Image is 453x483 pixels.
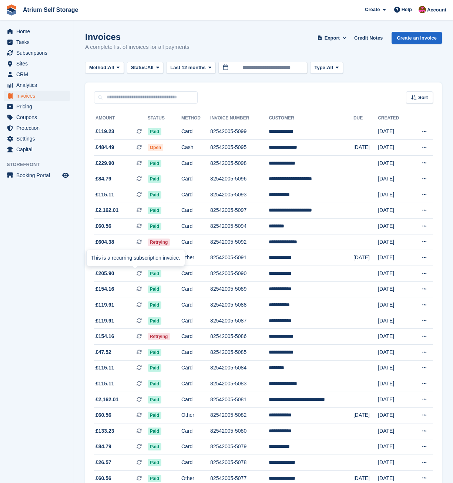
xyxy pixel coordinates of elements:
td: 82542005-5081 [210,392,269,408]
span: Subscriptions [16,48,61,58]
td: [DATE] [378,250,410,266]
span: Retrying [148,239,170,246]
th: Due [353,112,378,124]
td: [DATE] [378,408,410,423]
span: £119.91 [95,301,114,309]
span: £60.56 [95,222,111,230]
a: menu [4,101,70,112]
h1: Invoices [85,32,189,42]
span: £2,162.01 [95,206,118,214]
td: Card [181,234,210,250]
td: [DATE] [378,297,410,313]
span: £115.11 [95,380,114,388]
a: Preview store [61,171,70,180]
span: Paid [148,317,161,325]
span: Type: [314,64,327,71]
td: Card [181,219,210,234]
span: Paid [148,286,161,293]
a: Create an Invoice [392,32,442,44]
td: 82542005-5082 [210,408,269,423]
span: Capital [16,144,61,155]
button: Method: All [85,62,124,74]
button: Export [316,32,348,44]
button: Status: All [127,62,163,74]
span: Paid [148,349,161,356]
button: Last 12 months [166,62,215,74]
span: £119.23 [95,128,114,135]
span: Account [427,6,446,14]
span: Invoices [16,91,61,101]
td: 82542005-5084 [210,360,269,376]
span: Protection [16,123,61,133]
td: [DATE] [378,455,410,471]
span: Paid [148,459,161,466]
a: menu [4,58,70,69]
span: Home [16,26,61,37]
td: Card [181,329,210,345]
span: £60.56 [95,474,111,482]
td: [DATE] [378,329,410,345]
span: Paid [148,364,161,372]
td: 82542005-5078 [210,455,269,471]
td: [DATE] [378,281,410,297]
span: Paid [148,160,161,167]
td: 82542005-5087 [210,313,269,329]
td: 82542005-5079 [210,439,269,455]
div: This is a recurring subscription invoice. [87,250,185,266]
span: Paid [148,191,161,199]
span: Paid [148,412,161,419]
td: 82542005-5095 [210,140,269,156]
span: Help [402,6,412,13]
td: Card [181,392,210,408]
td: 82542005-5093 [210,187,269,203]
td: [DATE] [378,187,410,203]
a: menu [4,144,70,155]
span: Tasks [16,37,61,47]
td: [DATE] [353,250,378,266]
th: Method [181,112,210,124]
td: 82542005-5094 [210,219,269,234]
span: Paid [148,396,161,403]
span: All [108,64,114,71]
span: £26.57 [95,459,111,466]
td: 82542005-5092 [210,234,269,250]
td: 82542005-5090 [210,266,269,282]
td: Card [181,171,210,187]
span: Open [148,144,164,151]
a: menu [4,112,70,122]
td: [DATE] [378,360,410,376]
td: [DATE] [378,234,410,250]
span: £47.52 [95,348,111,356]
td: [DATE] [378,219,410,234]
span: Storefront [7,161,74,168]
td: Card [181,155,210,171]
td: Card [181,439,210,455]
a: menu [4,91,70,101]
span: Export [325,34,340,42]
span: Create [365,6,380,13]
td: [DATE] [378,140,410,156]
span: Coupons [16,112,61,122]
span: Settings [16,134,61,144]
td: Card [181,124,210,140]
td: 82542005-5097 [210,203,269,219]
span: £119.91 [95,317,114,325]
td: 82542005-5089 [210,281,269,297]
th: Customer [269,112,353,124]
span: Sites [16,58,61,69]
a: menu [4,48,70,58]
span: £84.79 [95,443,111,450]
span: £205.90 [95,270,114,277]
th: Invoice Number [210,112,269,124]
td: 82542005-5096 [210,171,269,187]
span: Analytics [16,80,61,90]
span: Paid [148,475,161,482]
td: Card [181,345,210,361]
span: All [327,64,333,71]
img: stora-icon-8386f47178a22dfd0bd8f6a31ec36ba5ce8667c1dd55bd0f319d3a0aa187defe.svg [6,4,17,16]
a: Atrium Self Storage [20,4,81,16]
td: 82542005-5085 [210,345,269,361]
span: £484.49 [95,143,114,151]
th: Amount [94,112,148,124]
span: Paid [148,301,161,309]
